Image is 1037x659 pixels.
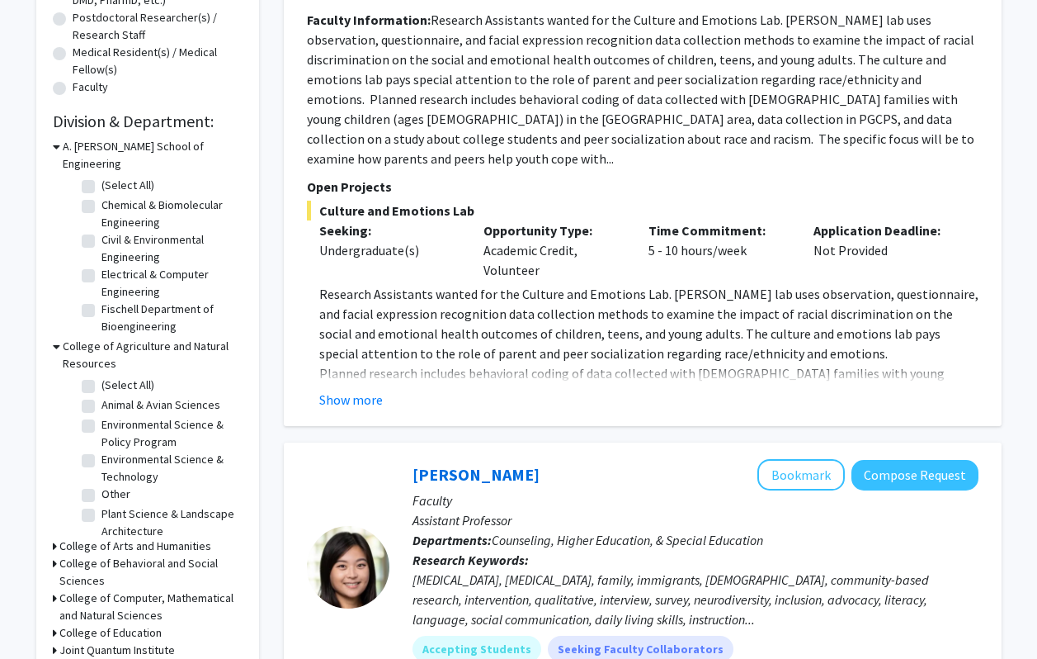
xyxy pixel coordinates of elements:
[101,301,238,335] label: Fischell Department of Bioengineering
[59,624,162,642] h3: College of Education
[101,197,238,231] label: Chemical & Biomolecular Engineering
[73,9,243,44] label: Postdoctoral Researcher(s) / Research Staff
[319,220,460,240] p: Seeking:
[59,590,243,624] h3: College of Computer, Mathematical and Natural Sciences
[59,642,175,659] h3: Joint Quantum Institute
[471,220,636,280] div: Academic Credit, Volunteer
[73,78,108,96] label: Faculty
[101,335,238,370] label: Materials Science & Engineering
[757,459,845,491] button: Add Veronica Kang to Bookmarks
[319,363,978,462] p: Planned research includes behavioral coding of data collected with [DEMOGRAPHIC_DATA] families wi...
[63,338,243,372] h3: College of Agriculture and Natural Resources
[412,532,492,548] b: Departments:
[307,12,974,167] fg-read-more: Research Assistants wanted for the Culture and Emotions Lab. [PERSON_NAME] lab uses observation, ...
[101,505,238,540] label: Plant Science & Landscape Architecture
[101,377,154,394] label: (Select All)
[101,451,238,486] label: Environmental Science & Technology
[636,220,801,280] div: 5 - 10 hours/week
[12,585,70,647] iframe: Chat
[53,111,243,131] h2: Division & Department:
[63,138,243,173] h3: A. [PERSON_NAME] School of Engineering
[319,284,978,363] p: Research Assistants wanted for the Culture and Emotions Lab. [PERSON_NAME] lab uses observation, ...
[73,44,243,78] label: Medical Resident(s) / Medical Fellow(s)
[319,390,383,410] button: Show more
[307,177,978,197] p: Open Projects
[648,220,789,240] p: Time Commitment:
[492,532,763,548] span: Counseling, Higher Education, & Special Education
[412,464,540,485] a: [PERSON_NAME]
[101,486,130,503] label: Other
[412,552,529,568] b: Research Keywords:
[483,220,624,240] p: Opportunity Type:
[412,510,978,530] p: Assistant Professor
[59,555,243,590] h3: College of Behavioral and Social Sciences
[59,538,211,555] h3: College of Arts and Humanities
[412,570,978,629] div: [MEDICAL_DATA], [MEDICAL_DATA], family, immigrants, [DEMOGRAPHIC_DATA], community-based research,...
[851,460,978,491] button: Compose Request to Veronica Kang
[101,231,238,266] label: Civil & Environmental Engineering
[307,12,431,28] b: Faculty Information:
[412,491,978,510] p: Faculty
[101,396,220,414] label: Animal & Avian Sciences
[101,177,154,194] label: (Select All)
[101,266,238,301] label: Electrical & Computer Engineering
[319,240,460,260] div: Undergraduate(s)
[101,416,238,451] label: Environmental Science & Policy Program
[813,220,954,240] p: Application Deadline:
[801,220,966,280] div: Not Provided
[307,201,978,220] span: Culture and Emotions Lab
